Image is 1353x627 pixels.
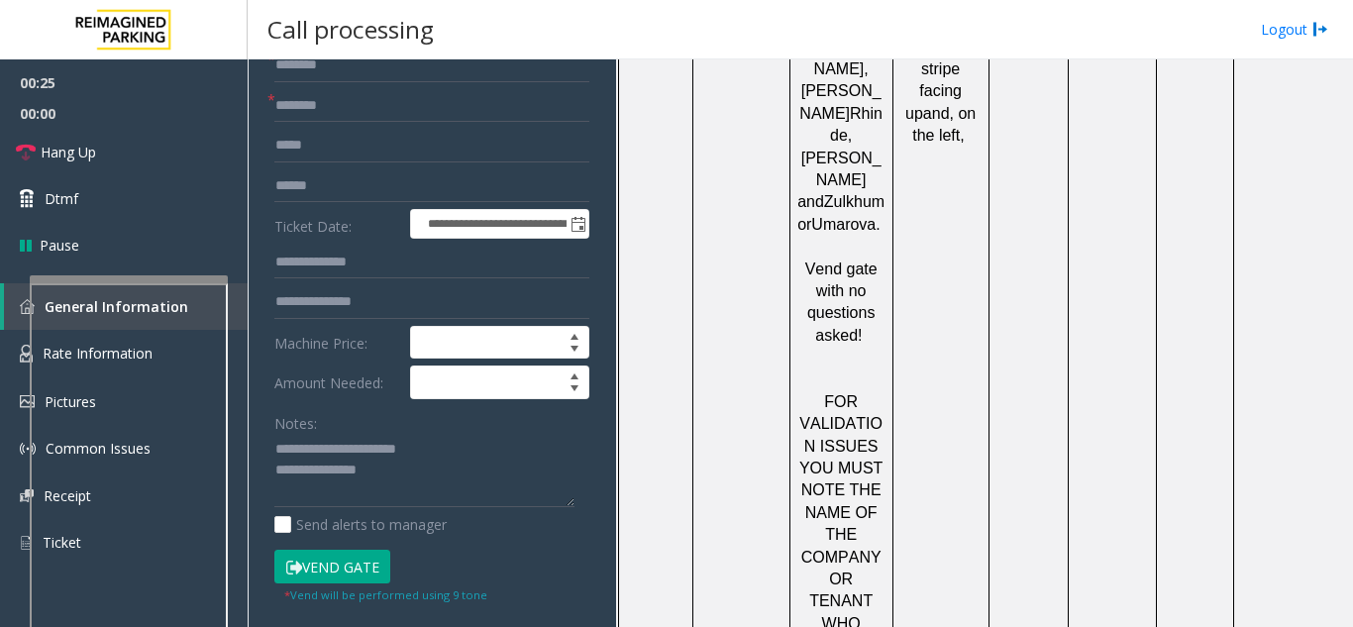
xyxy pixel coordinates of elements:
span: end gate with no questions asked! [807,261,882,344]
img: 'icon' [20,489,34,502]
img: 'icon' [20,299,35,314]
label: Send alerts to manager [274,514,447,535]
img: 'icon' [20,345,33,363]
img: 'icon' [20,441,36,457]
small: Vend will be performed using 9 tone [284,587,487,602]
span: Decrease value [561,382,588,398]
span: and, on the left, [912,105,981,144]
span: Hang Up [41,142,96,162]
a: Logout [1261,19,1328,40]
span: Increase value [561,366,588,382]
span: Umarova. [811,216,880,233]
span: Increase value [561,327,588,343]
label: Amount Needed: [269,366,405,399]
span: Rhinde [830,105,883,144]
span: Decrease value [561,343,588,359]
img: logout [1312,19,1328,40]
span: Pause [40,235,79,256]
label: Machine Price: [269,326,405,360]
span: Toggle popup [567,210,588,238]
button: Vend Gate [274,550,390,583]
label: Notes: [274,406,317,434]
img: 'icon' [20,395,35,408]
h3: Call processing [258,5,444,53]
span: [PERSON_NAME] [799,82,881,121]
a: General Information [4,283,248,330]
span: Zulkhumor [797,193,885,232]
img: 'icon' [20,534,33,552]
span: Dtmf [45,188,78,209]
span: V [805,261,816,277]
label: Ticket Date: [269,209,405,239]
